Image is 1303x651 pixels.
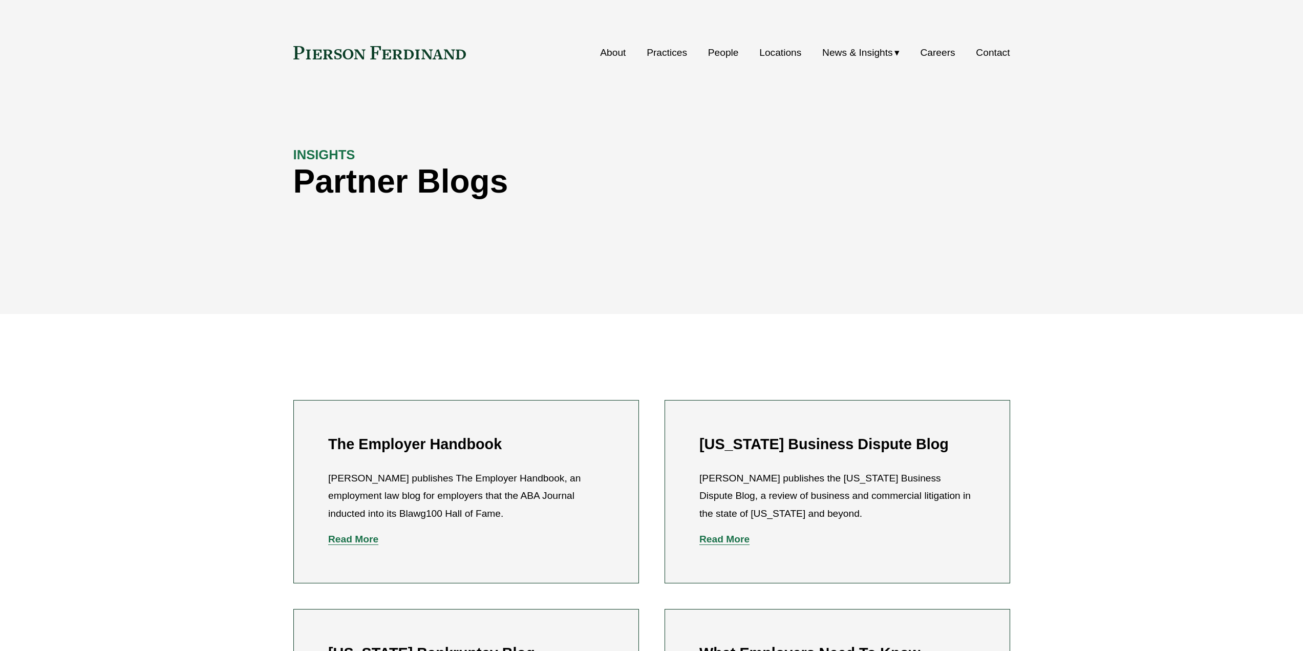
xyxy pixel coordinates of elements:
h2: The Employer Handbook [328,435,604,453]
a: Practices [647,43,687,62]
a: About [600,43,626,62]
strong: INSIGHTS [293,148,355,162]
a: Locations [759,43,801,62]
a: Careers [920,43,955,62]
a: Read More [328,534,378,544]
a: People [708,43,739,62]
span: News & Insights [822,44,893,62]
a: Contact [976,43,1010,62]
p: [PERSON_NAME] publishes The Employer Handbook, an employment law blog for employers that the ABA ... [328,470,604,523]
h1: Partner Blogs [293,163,831,200]
p: [PERSON_NAME] publishes the [US_STATE] Business Dispute Blog, a review of business and commercial... [699,470,975,523]
a: folder dropdown [822,43,900,62]
h2: [US_STATE] Business Dispute Blog [699,435,975,453]
a: Read More [699,534,750,544]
